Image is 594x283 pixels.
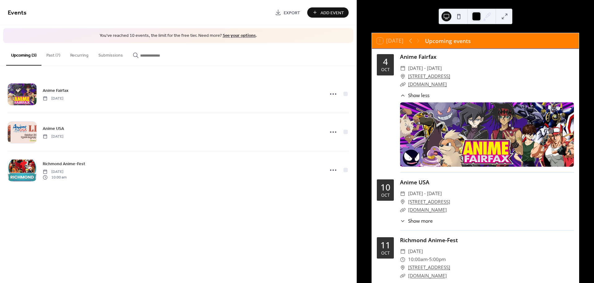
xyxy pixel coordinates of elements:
[400,102,574,167] img: Anime Fairfax event image
[400,178,429,186] a: Anime USA
[43,87,68,94] a: Anime Fairfax
[43,134,63,139] span: [DATE]
[408,255,428,264] span: 10:00am
[400,206,406,214] div: ​
[408,81,447,88] a: [DOMAIN_NAME]
[400,236,458,244] a: Richmond Anime-Fest
[400,255,406,264] div: ​
[41,43,65,65] button: Past (7)
[381,67,390,72] div: Oct
[65,43,93,65] button: Recurring
[284,10,300,16] span: Export
[408,272,447,279] a: [DOMAIN_NAME]
[6,43,41,66] button: Upcoming (3)
[9,33,347,39] span: You've reached 10 events, the limit for the free tier. Need more? .
[381,251,390,255] div: Oct
[43,96,63,101] span: [DATE]
[270,7,305,18] a: Export
[8,7,27,19] span: Events
[383,58,388,66] div: 4
[381,193,390,197] div: Oct
[425,37,471,45] div: Upcoming events
[43,161,85,167] span: Richmond Anime-Fest
[408,190,442,198] span: [DATE] - [DATE]
[408,64,442,72] span: [DATE] - [DATE]
[400,247,406,255] div: ​
[381,241,390,250] div: 11
[400,64,406,72] div: ​
[408,198,450,206] a: [STREET_ADDRESS]
[408,207,447,213] a: [DOMAIN_NAME]
[93,43,128,65] button: Submissions
[400,72,406,80] div: ​
[408,247,423,255] span: [DATE]
[408,92,429,99] span: Show less
[43,125,64,132] a: Anime USA
[408,72,450,80] a: [STREET_ADDRESS]
[43,175,67,180] span: 10:00 am
[400,272,406,280] div: ​
[408,264,450,272] a: [STREET_ADDRESS]
[400,264,406,272] div: ​
[400,92,429,99] button: ​Show less
[400,190,406,198] div: ​
[400,53,437,60] a: Anime Fairfax
[43,160,85,167] a: Richmond Anime-Fest
[381,183,390,192] div: 10
[428,255,429,264] span: -
[43,169,67,174] span: [DATE]
[400,217,433,225] button: ​Show more
[400,92,406,99] div: ​
[223,32,256,40] a: See your options
[408,217,433,225] span: Show more
[400,217,406,225] div: ​
[400,80,406,88] div: ​
[400,198,406,206] div: ​
[429,255,446,264] span: 5:00pm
